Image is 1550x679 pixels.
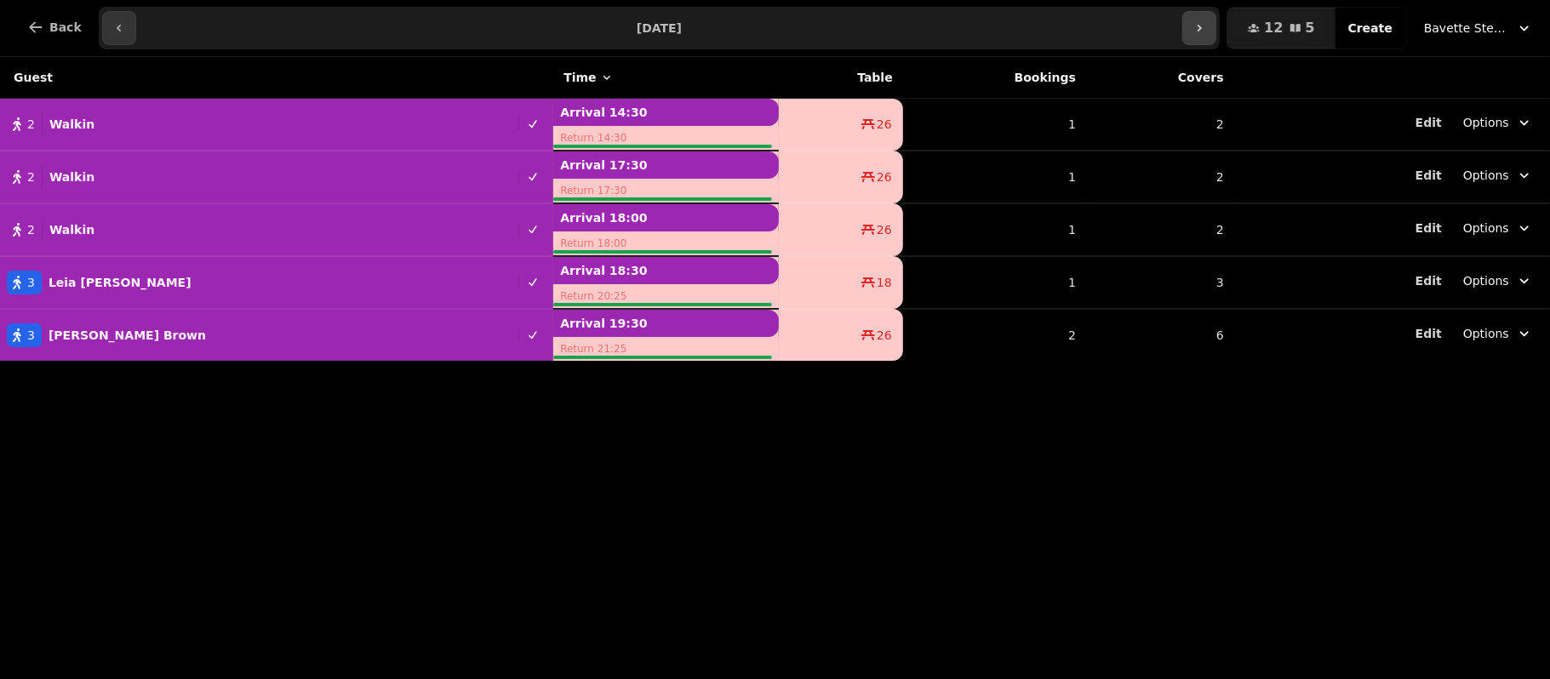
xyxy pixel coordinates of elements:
[877,327,892,344] span: 26
[27,116,35,133] span: 2
[877,274,892,291] span: 18
[903,99,1086,151] td: 1
[903,151,1086,203] td: 1
[1416,275,1442,287] span: Edit
[1416,169,1442,181] span: Edit
[1453,160,1543,191] button: Options
[903,57,1086,99] th: Bookings
[1463,220,1509,237] span: Options
[1453,318,1543,349] button: Options
[1416,328,1442,339] span: Edit
[1086,309,1234,361] td: 6
[1306,21,1315,35] span: 5
[1227,8,1335,48] button: 125
[1414,13,1543,43] button: Bavette Steakhouse - [PERSON_NAME]
[553,204,778,231] p: Arrival 18:00
[877,116,892,133] span: 26
[1463,272,1509,289] span: Options
[1086,203,1234,256] td: 2
[903,256,1086,309] td: 1
[553,99,778,126] p: Arrival 14:30
[553,151,778,179] p: Arrival 17:30
[1086,151,1234,203] td: 2
[877,221,892,238] span: 26
[563,69,613,86] button: Time
[1416,167,1442,184] button: Edit
[27,327,35,344] span: 3
[49,21,82,33] span: Back
[903,309,1086,361] td: 2
[1453,213,1543,243] button: Options
[49,327,206,344] p: [PERSON_NAME] Brown
[563,69,596,86] span: Time
[1416,220,1442,237] button: Edit
[553,337,778,361] p: Return 21:25
[49,168,94,185] p: Walkin
[553,231,778,255] p: Return 18:00
[553,126,778,150] p: Return 14:30
[1463,167,1509,184] span: Options
[553,179,778,203] p: Return 17:30
[27,168,35,185] span: 2
[1453,265,1543,296] button: Options
[877,168,892,185] span: 26
[49,116,94,133] p: Walkin
[553,310,778,337] p: Arrival 19:30
[1416,325,1442,342] button: Edit
[27,274,35,291] span: 3
[49,221,94,238] p: Walkin
[1335,8,1406,48] button: Create
[553,284,778,308] p: Return 20:25
[1416,272,1442,289] button: Edit
[1416,117,1442,128] span: Edit
[1264,21,1283,35] span: 12
[1086,256,1234,309] td: 3
[1463,325,1509,342] span: Options
[903,203,1086,256] td: 1
[779,57,903,99] th: Table
[1453,107,1543,138] button: Options
[1416,114,1442,131] button: Edit
[14,7,95,48] button: Back
[553,257,778,284] p: Arrival 18:30
[1463,114,1509,131] span: Options
[1348,22,1393,34] span: Create
[1424,20,1509,37] span: Bavette Steakhouse - [PERSON_NAME]
[1416,222,1442,234] span: Edit
[49,274,192,291] p: Leia [PERSON_NAME]
[27,221,35,238] span: 2
[1086,99,1234,151] td: 2
[1086,57,1234,99] th: Covers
